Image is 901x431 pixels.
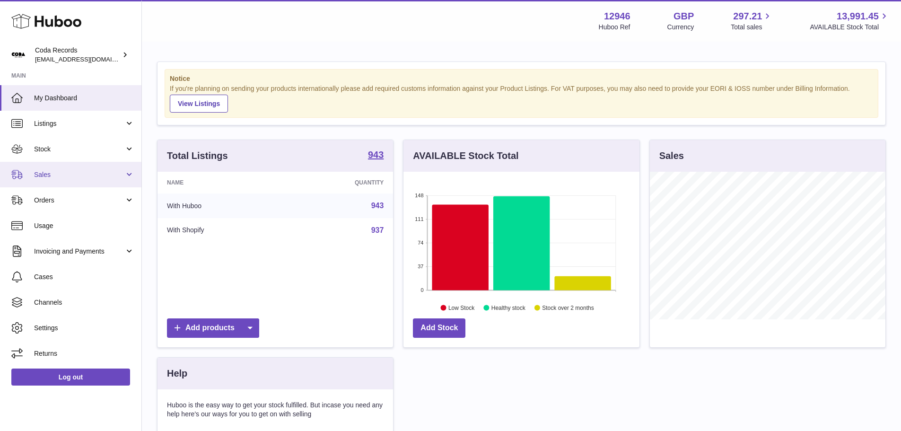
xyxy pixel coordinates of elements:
a: View Listings [170,95,228,113]
th: Quantity [285,172,394,194]
text: 37 [418,264,424,269]
a: Add Stock [413,318,465,338]
span: [EMAIL_ADDRESS][DOMAIN_NAME] [35,55,139,63]
td: With Huboo [157,194,285,218]
div: Currency [667,23,694,32]
h3: Help [167,367,187,380]
h3: Total Listings [167,150,228,162]
strong: 943 [368,150,384,159]
th: Name [157,172,285,194]
text: 148 [415,193,423,198]
strong: Notice [170,74,873,83]
div: Coda Records [35,46,120,64]
td: With Shopify [157,218,285,243]
span: Invoicing and Payments [34,247,124,256]
span: Orders [34,196,124,205]
a: Add products [167,318,259,338]
p: Huboo is the easy way to get your stock fulfilled. But incase you need any help here's our ways f... [167,401,384,419]
a: 297.21 Total sales [731,10,773,32]
span: Listings [34,119,124,128]
h3: AVAILABLE Stock Total [413,150,518,162]
h3: Sales [659,150,684,162]
div: If you're planning on sending your products internationally please add required customs informati... [170,84,873,113]
strong: GBP [674,10,694,23]
div: Huboo Ref [599,23,630,32]
text: 111 [415,216,423,222]
span: 13,991.45 [837,10,879,23]
text: Healthy stock [491,304,526,311]
text: Low Stock [448,304,475,311]
span: Usage [34,221,134,230]
span: 297.21 [733,10,762,23]
span: Sales [34,170,124,179]
span: Stock [34,145,124,154]
span: Channels [34,298,134,307]
text: 0 [421,287,424,293]
span: Returns [34,349,134,358]
a: 943 [368,150,384,161]
span: Settings [34,324,134,333]
a: Log out [11,369,130,386]
span: Total sales [731,23,773,32]
span: My Dashboard [34,94,134,103]
a: 937 [371,226,384,234]
a: 13,991.45 AVAILABLE Stock Total [810,10,890,32]
strong: 12946 [604,10,630,23]
span: AVAILABLE Stock Total [810,23,890,32]
a: 943 [371,202,384,210]
text: Stock over 2 months [542,304,594,311]
text: 74 [418,240,424,246]
span: Cases [34,273,134,281]
img: haz@pcatmedia.com [11,48,26,62]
